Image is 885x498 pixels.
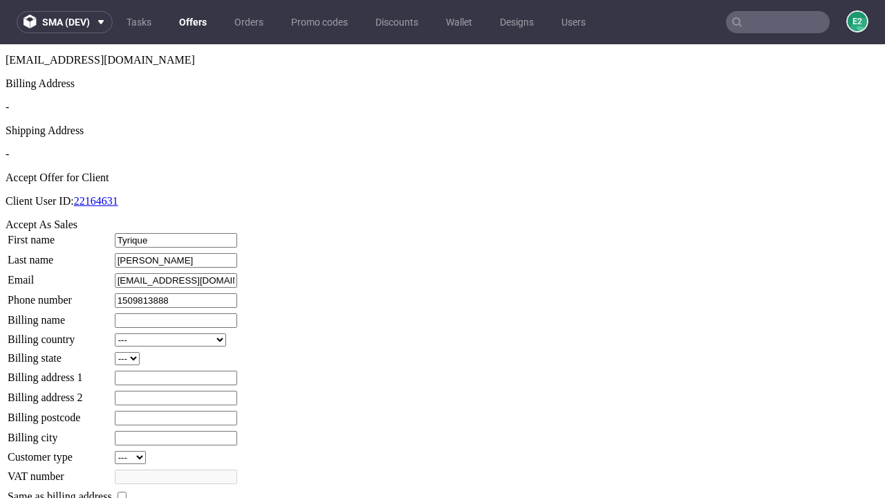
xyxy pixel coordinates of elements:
td: Billing name [7,268,113,284]
a: Wallet [438,11,481,33]
span: - [6,57,9,68]
figcaption: e2 [848,12,867,31]
span: - [6,104,9,116]
a: 22164631 [74,151,118,163]
a: Promo codes [283,11,356,33]
div: Accept Offer for Client [6,127,879,140]
button: sma (dev) [17,11,113,33]
a: Designs [492,11,542,33]
a: Users [553,11,594,33]
td: Billing city [7,386,113,402]
p: Client User ID: [6,151,879,163]
td: First name [7,188,113,204]
td: Phone number [7,248,113,264]
div: Accept As Sales [6,174,879,187]
td: Billing address 2 [7,346,113,362]
a: Discounts [367,11,427,33]
a: Orders [226,11,272,33]
div: Shipping Address [6,80,879,93]
td: Billing state [7,307,113,322]
td: Email [7,228,113,244]
td: Customer type [7,406,113,421]
td: Last name [7,208,113,224]
a: Tasks [118,11,160,33]
td: Same as billing address [7,445,113,460]
span: sma (dev) [42,17,90,27]
td: Billing postcode [7,366,113,382]
td: Billing address 1 [7,326,113,342]
td: Billing country [7,288,113,303]
span: [EMAIL_ADDRESS][DOMAIN_NAME] [6,10,195,21]
div: Billing Address [6,33,879,46]
td: VAT number [7,425,113,441]
a: Offers [171,11,215,33]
